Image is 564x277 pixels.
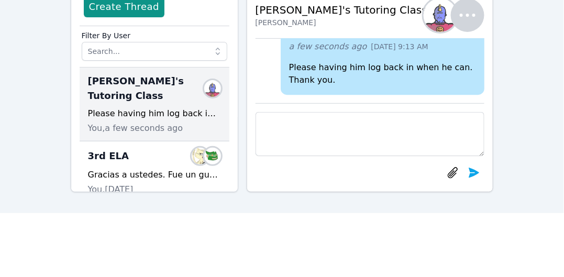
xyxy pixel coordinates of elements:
div: 3rd ELAKiara Shantal CalderónJimmy Calderon-AscueGracias a ustedes. Fue un gusto de trabajar con ... [80,141,229,203]
span: You, [DATE] [88,183,134,196]
span: a few seconds ago [289,40,367,53]
span: [DATE] 9:13 AM [371,41,428,52]
img: Kana MacKay [204,80,221,97]
h2: [PERSON_NAME]'s Tutoring Class [256,3,427,17]
div: [PERSON_NAME]'s Tutoring ClassKana MacKayPlease having him log back in when he can. Thank you.You... [80,68,229,141]
div: Gracias a ustedes. Fue un gusto de trabajar con ellas de nuevo. Lástima que no tenemos más sesion... [88,169,221,181]
div: [PERSON_NAME] [256,17,427,28]
span: [PERSON_NAME]'s Tutoring Class [88,74,208,103]
p: Please having him log back in when he can. Thank you. [289,61,477,86]
input: Search... [82,42,227,61]
div: Please having him log back in when he can. Thank you. [88,107,221,120]
label: Filter By User [82,26,227,42]
span: 3rd ELA [88,149,129,163]
span: You, a few seconds ago [88,122,183,135]
img: Kiara Shantal Calderón [192,148,208,164]
img: Jimmy Calderon-Ascue [204,148,221,164]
